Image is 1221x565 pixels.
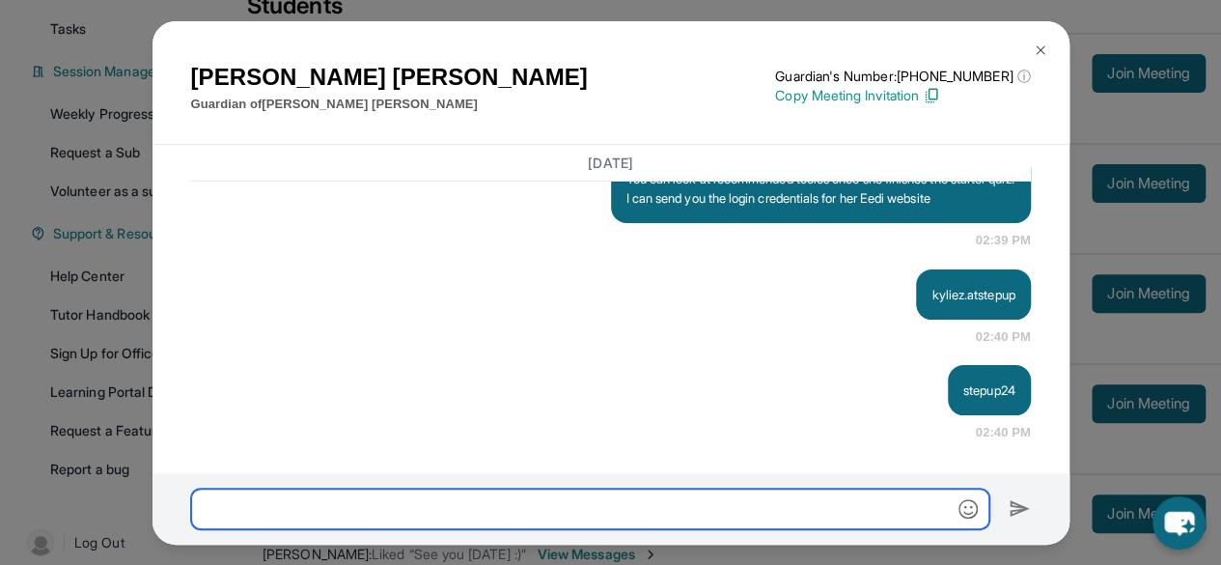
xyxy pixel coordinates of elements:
span: 02:40 PM [976,423,1031,442]
p: Copy Meeting Invitation [775,86,1030,105]
img: Close Icon [1033,42,1048,58]
p: Guardian's Number: [PHONE_NUMBER] [775,67,1030,86]
img: Emoji [958,499,978,519]
h3: [DATE] [191,153,1031,172]
button: chat-button [1152,496,1206,550]
p: kyliez.atstepup [931,285,1014,304]
p: stepup24 [963,381,1015,400]
h1: [PERSON_NAME] [PERSON_NAME] [191,60,588,95]
span: 02:40 PM [976,327,1031,347]
span: ⓘ [1016,67,1030,86]
img: Copy Icon [923,87,940,104]
p: You can look at recommended tooics once she finishes the starter quiz. I can send you the login c... [626,169,1015,208]
img: Send icon [1009,497,1031,521]
span: 02:39 PM [976,231,1031,250]
p: Guardian of [PERSON_NAME] [PERSON_NAME] [191,95,588,114]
